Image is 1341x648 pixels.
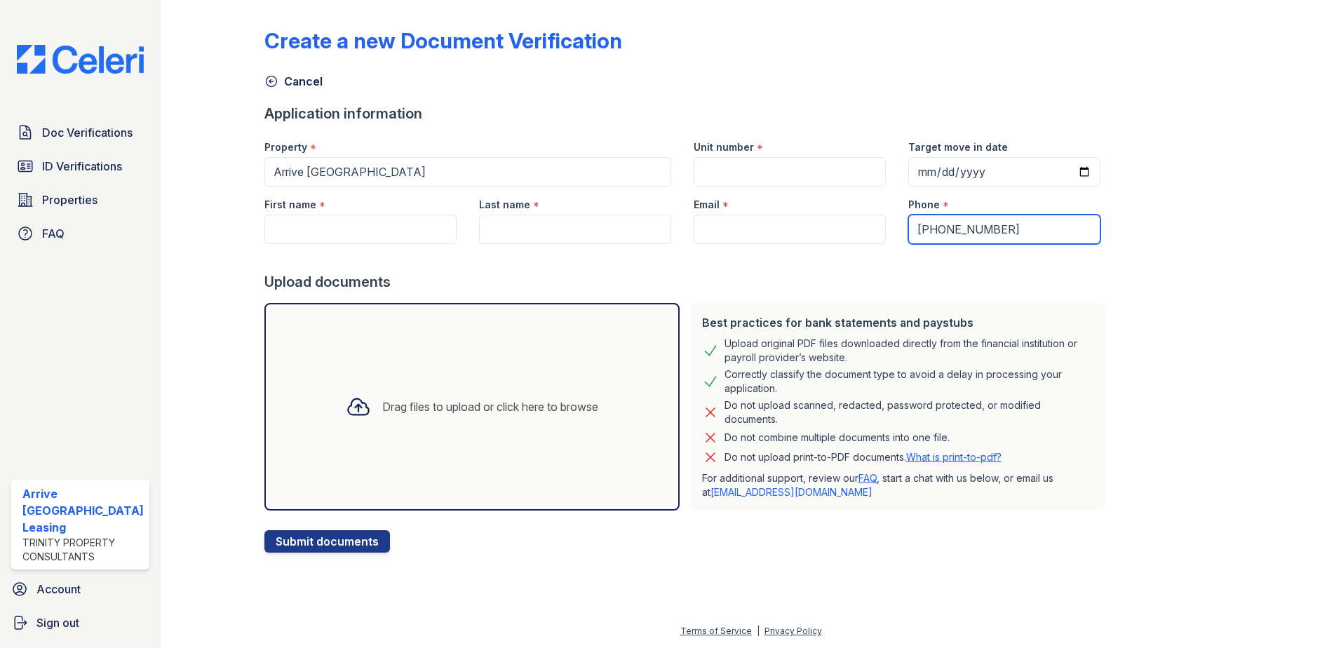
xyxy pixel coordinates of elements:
[11,186,149,214] a: Properties
[757,626,760,636] div: |
[6,575,155,603] a: Account
[264,104,1112,123] div: Application information
[264,530,390,553] button: Submit documents
[264,73,323,90] a: Cancel
[694,198,720,212] label: Email
[908,140,1008,154] label: Target move in date
[725,429,950,446] div: Do not combine multiple documents into one file.
[725,367,1095,396] div: Correctly classify the document type to avoid a delay in processing your application.
[680,626,752,636] a: Terms of Service
[264,198,316,212] label: First name
[725,398,1095,426] div: Do not upload scanned, redacted, password protected, or modified documents.
[264,140,307,154] label: Property
[479,198,530,212] label: Last name
[6,45,155,74] img: CE_Logo_Blue-a8612792a0a2168367f1c8372b55b34899dd931a85d93a1a3d3e32e68fde9ad4.png
[42,225,65,242] span: FAQ
[11,119,149,147] a: Doc Verifications
[42,158,122,175] span: ID Verifications
[42,124,133,141] span: Doc Verifications
[11,152,149,180] a: ID Verifications
[11,220,149,248] a: FAQ
[382,398,598,415] div: Drag files to upload or click here to browse
[710,486,872,498] a: [EMAIL_ADDRESS][DOMAIN_NAME]
[36,581,81,598] span: Account
[858,472,877,484] a: FAQ
[264,272,1112,292] div: Upload documents
[764,626,822,636] a: Privacy Policy
[22,536,144,564] div: Trinity Property Consultants
[725,450,1002,464] p: Do not upload print-to-PDF documents.
[908,198,940,212] label: Phone
[42,191,97,208] span: Properties
[906,451,1002,463] a: What is print-to-pdf?
[22,485,144,536] div: Arrive [GEOGRAPHIC_DATA] Leasing
[694,140,754,154] label: Unit number
[702,471,1095,499] p: For additional support, review our , start a chat with us below, or email us at
[725,337,1095,365] div: Upload original PDF files downloaded directly from the financial institution or payroll provider’...
[702,314,1095,331] div: Best practices for bank statements and paystubs
[36,614,79,631] span: Sign out
[264,28,622,53] div: Create a new Document Verification
[6,609,155,637] a: Sign out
